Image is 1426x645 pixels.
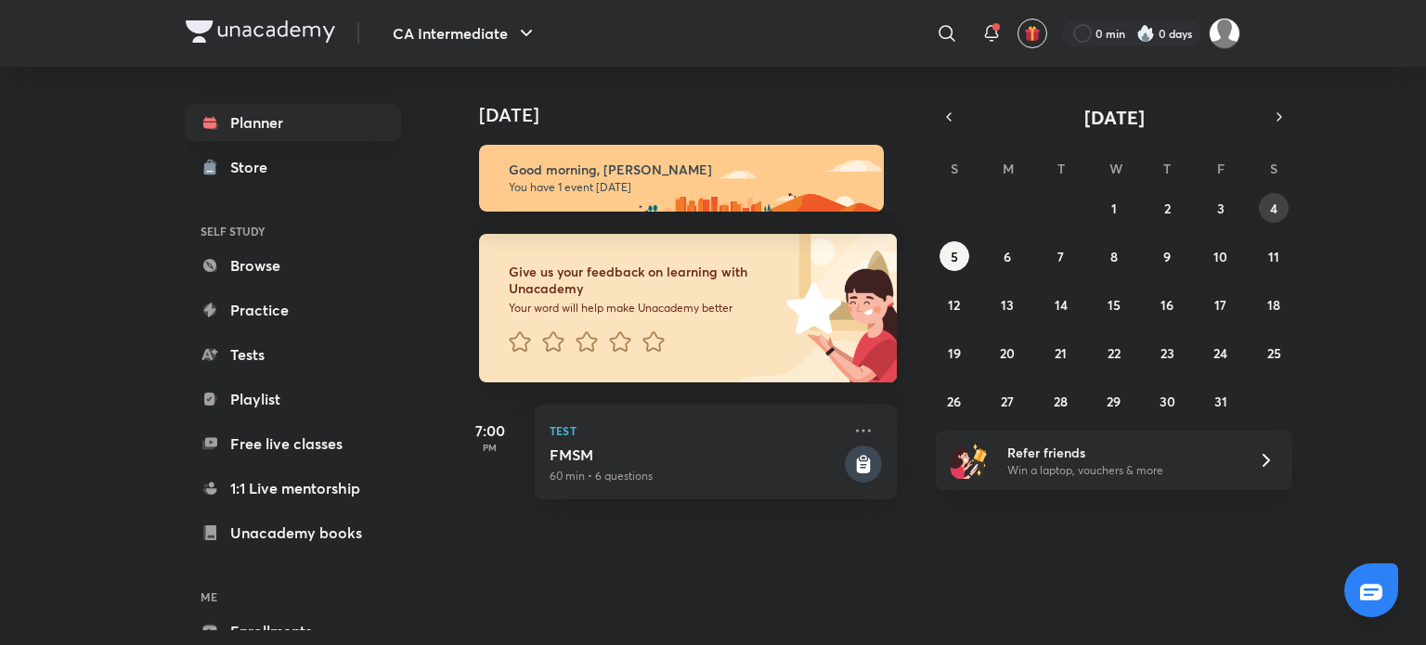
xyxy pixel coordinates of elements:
abbr: October 1, 2025 [1111,200,1117,217]
abbr: October 2, 2025 [1164,200,1171,217]
abbr: October 30, 2025 [1160,393,1175,410]
button: October 19, 2025 [940,338,969,368]
button: October 25, 2025 [1259,338,1289,368]
img: feedback_image [723,234,897,382]
button: October 22, 2025 [1099,338,1129,368]
abbr: October 22, 2025 [1108,344,1121,362]
abbr: Thursday [1163,160,1171,177]
button: October 20, 2025 [992,338,1022,368]
button: October 4, 2025 [1259,193,1289,223]
button: October 31, 2025 [1206,386,1236,416]
abbr: October 28, 2025 [1054,393,1068,410]
button: October 27, 2025 [992,386,1022,416]
button: October 16, 2025 [1152,290,1182,319]
abbr: October 12, 2025 [948,296,960,314]
button: October 10, 2025 [1206,241,1236,271]
button: October 29, 2025 [1099,386,1129,416]
abbr: October 24, 2025 [1213,344,1227,362]
h6: Refer friends [1007,443,1236,462]
p: 60 min • 6 questions [550,468,841,484]
abbr: October 8, 2025 [1110,248,1118,265]
button: October 21, 2025 [1046,338,1076,368]
p: Your word will help make Unacademy better [509,301,780,316]
a: Unacademy books [186,514,401,551]
div: Store [230,156,279,178]
abbr: Friday [1217,160,1225,177]
abbr: October 25, 2025 [1267,344,1281,362]
a: Playlist [186,381,401,418]
abbr: October 23, 2025 [1160,344,1174,362]
button: October 30, 2025 [1152,386,1182,416]
button: avatar [1018,19,1047,48]
button: October 28, 2025 [1046,386,1076,416]
img: avatar [1024,25,1041,42]
button: October 3, 2025 [1206,193,1236,223]
a: Practice [186,291,401,329]
button: October 6, 2025 [992,241,1022,271]
abbr: October 10, 2025 [1213,248,1227,265]
a: Store [186,148,401,186]
h5: 7:00 [453,419,527,442]
h6: Good morning, [PERSON_NAME] [509,161,867,178]
h5: FMSM [550,445,841,464]
abbr: October 27, 2025 [1001,393,1014,410]
abbr: October 4, 2025 [1270,200,1277,217]
button: October 5, 2025 [940,241,969,271]
abbr: October 18, 2025 [1267,296,1280,314]
a: Free live classes [186,425,401,462]
button: October 12, 2025 [940,290,969,319]
button: October 8, 2025 [1099,241,1129,271]
p: PM [453,442,527,453]
button: October 15, 2025 [1099,290,1129,319]
p: Win a laptop, vouchers & more [1007,462,1236,479]
abbr: October 31, 2025 [1214,393,1227,410]
abbr: October 6, 2025 [1004,248,1011,265]
abbr: October 13, 2025 [1001,296,1014,314]
img: morning [479,145,884,212]
img: streak [1136,24,1155,43]
abbr: Sunday [951,160,958,177]
button: October 18, 2025 [1259,290,1289,319]
h6: ME [186,581,401,613]
img: referral [951,442,988,479]
button: October 7, 2025 [1046,241,1076,271]
a: Browse [186,247,401,284]
abbr: October 26, 2025 [947,393,961,410]
span: [DATE] [1084,105,1145,130]
a: Planner [186,104,401,141]
button: October 11, 2025 [1259,241,1289,271]
abbr: Saturday [1270,160,1277,177]
button: October 1, 2025 [1099,193,1129,223]
img: siddhant soni [1209,18,1240,49]
button: October 17, 2025 [1206,290,1236,319]
img: Company Logo [186,20,335,43]
button: October 24, 2025 [1206,338,1236,368]
abbr: October 9, 2025 [1163,248,1171,265]
button: October 9, 2025 [1152,241,1182,271]
abbr: Tuesday [1057,160,1065,177]
abbr: October 20, 2025 [1000,344,1015,362]
abbr: October 15, 2025 [1108,296,1121,314]
button: CA Intermediate [382,15,549,52]
abbr: October 29, 2025 [1107,393,1121,410]
abbr: October 5, 2025 [951,248,958,265]
abbr: October 16, 2025 [1160,296,1173,314]
p: You have 1 event [DATE] [509,180,867,195]
abbr: October 11, 2025 [1268,248,1279,265]
abbr: October 3, 2025 [1217,200,1225,217]
a: Company Logo [186,20,335,47]
abbr: October 19, 2025 [948,344,961,362]
button: October 13, 2025 [992,290,1022,319]
abbr: October 7, 2025 [1057,248,1064,265]
abbr: October 17, 2025 [1214,296,1226,314]
button: October 14, 2025 [1046,290,1076,319]
abbr: October 14, 2025 [1055,296,1068,314]
a: 1:1 Live mentorship [186,470,401,507]
a: Tests [186,336,401,373]
h6: SELF STUDY [186,215,401,247]
h4: [DATE] [479,104,915,126]
abbr: Monday [1003,160,1014,177]
button: [DATE] [962,104,1266,130]
button: October 2, 2025 [1152,193,1182,223]
button: October 26, 2025 [940,386,969,416]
